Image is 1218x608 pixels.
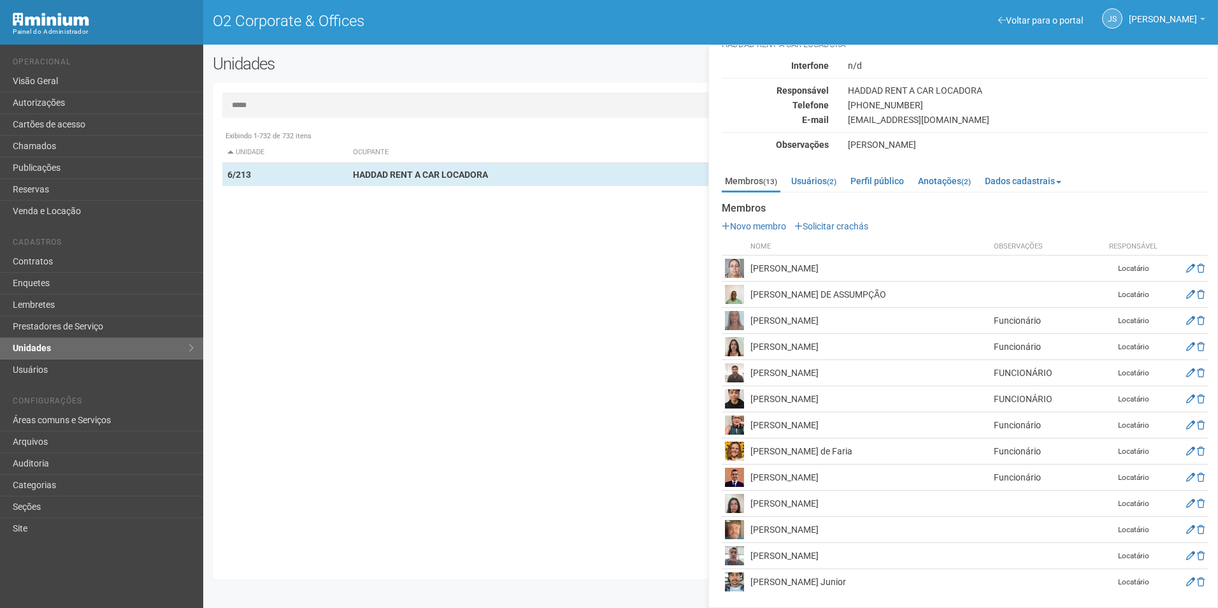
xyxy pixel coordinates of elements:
a: Dados cadastrais [982,171,1064,191]
div: Interfone [712,60,838,71]
td: [PERSON_NAME] [747,491,991,517]
th: Observações [991,238,1102,256]
img: user.png [725,311,744,330]
td: Funcionário [991,308,1102,334]
td: [PERSON_NAME] de Faria [747,438,991,465]
td: Locatário [1101,412,1165,438]
img: user.png [725,363,744,382]
div: [PERSON_NAME] [838,139,1217,150]
img: user.png [725,337,744,356]
td: Locatário [1101,465,1165,491]
a: Excluir membro [1197,263,1205,273]
a: Solicitar crachás [794,221,868,231]
div: Responsável [712,85,838,96]
td: Funcionário [991,412,1102,438]
td: Funcionário [991,438,1102,465]
td: Locatário [1101,491,1165,517]
a: Editar membro [1186,446,1195,456]
img: user.png [725,442,744,461]
a: Editar membro [1186,289,1195,300]
th: Ocupante: activate to sort column ascending [348,142,778,163]
li: Configurações [13,396,194,410]
a: Excluir membro [1197,577,1205,587]
div: E-mail [712,114,838,126]
td: [PERSON_NAME] [747,517,991,543]
a: Excluir membro [1197,472,1205,482]
a: Anotações(2) [915,171,974,191]
small: HADDAD RENT A CAR LOCADORA [722,39,1208,50]
a: Editar membro [1186,263,1195,273]
img: user.png [725,494,744,513]
td: Locatário [1101,282,1165,308]
li: Cadastros [13,238,194,251]
a: Editar membro [1186,315,1195,326]
a: JS [1102,8,1122,29]
a: Editar membro [1186,472,1195,482]
a: Excluir membro [1197,315,1205,326]
img: user.png [725,546,744,565]
th: Nome [747,238,991,256]
td: [PERSON_NAME] [747,412,991,438]
td: [PERSON_NAME] [747,386,991,412]
td: Locatário [1101,438,1165,465]
td: Locatário [1101,308,1165,334]
a: Membros(13) [722,171,780,192]
div: Telefone [712,99,838,111]
h2: Unidades [213,54,617,73]
a: [PERSON_NAME] [1129,16,1205,26]
td: Locatário [1101,543,1165,569]
img: user.png [725,468,744,487]
td: [PERSON_NAME] [747,256,991,282]
a: Excluir membro [1197,394,1205,404]
a: Perfil público [847,171,907,191]
div: [PHONE_NUMBER] [838,99,1217,111]
td: [PERSON_NAME] Junior [747,569,991,595]
a: Excluir membro [1197,446,1205,456]
td: Locatário [1101,386,1165,412]
strong: HADDAD RENT A CAR LOCADORA [353,170,488,180]
a: Editar membro [1186,551,1195,561]
td: Funcionário [991,334,1102,360]
td: Locatário [1101,517,1165,543]
a: Novo membro [722,221,786,231]
a: Excluir membro [1197,289,1205,300]
div: n/d [838,60,1217,71]
td: Locatário [1101,334,1165,360]
a: Editar membro [1186,577,1195,587]
td: [PERSON_NAME] [747,334,991,360]
div: Observações [712,139,838,150]
a: Excluir membro [1197,551,1205,561]
span: Jeferson Souza [1129,2,1197,24]
a: Editar membro [1186,525,1195,535]
img: user.png [725,520,744,539]
strong: 6/213 [227,170,251,180]
strong: Membros [722,203,1208,214]
td: [PERSON_NAME] DE ASSUMPÇÃO [747,282,991,308]
td: Locatário [1101,256,1165,282]
a: Excluir membro [1197,420,1205,430]
td: Funcionário [991,465,1102,491]
img: user.png [725,259,744,278]
small: (2) [961,177,971,186]
th: Responsável [1101,238,1165,256]
img: user.png [725,416,744,435]
td: Locatário [1101,360,1165,386]
a: Editar membro [1186,342,1195,352]
td: [PERSON_NAME] [747,543,991,569]
a: Editar membro [1186,394,1195,404]
small: (13) [763,177,777,186]
td: Locatário [1101,569,1165,595]
td: FUNCIONÁRIO [991,360,1102,386]
div: [EMAIL_ADDRESS][DOMAIN_NAME] [838,114,1217,126]
a: Editar membro [1186,498,1195,509]
div: Painel do Administrador [13,26,194,38]
small: (2) [827,177,836,186]
a: Excluir membro [1197,525,1205,535]
a: Editar membro [1186,368,1195,378]
th: Unidade: activate to sort column descending [222,142,348,163]
div: HADDAD RENT A CAR LOCADORA [838,85,1217,96]
a: Excluir membro [1197,368,1205,378]
div: Exibindo 1-732 de 732 itens [222,131,1199,142]
td: [PERSON_NAME] [747,360,991,386]
a: Editar membro [1186,420,1195,430]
